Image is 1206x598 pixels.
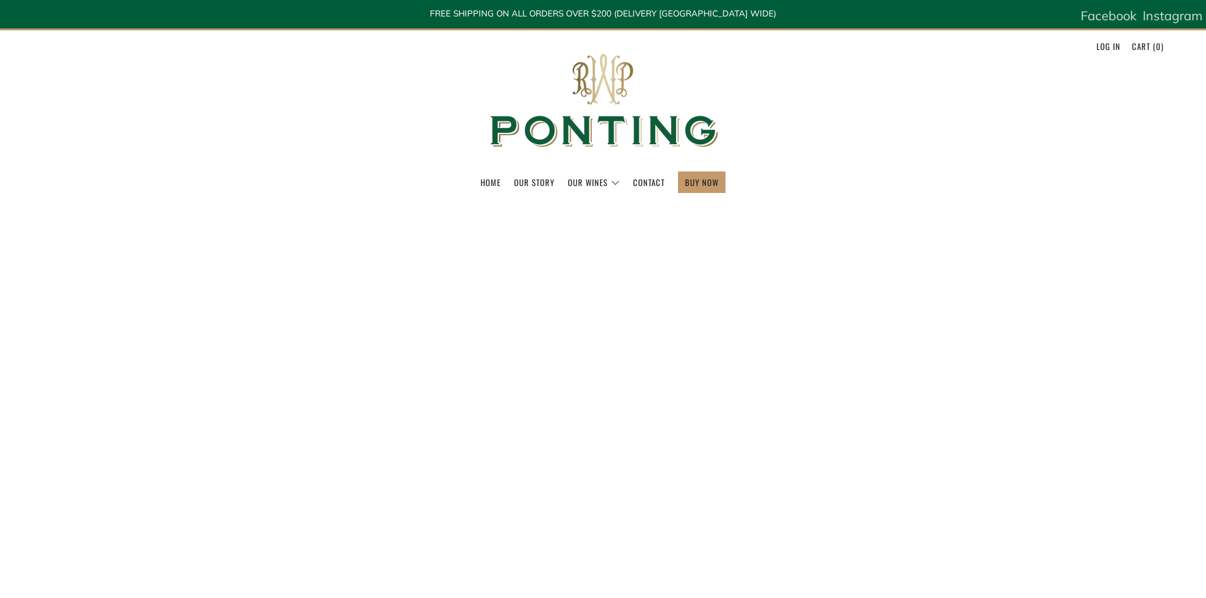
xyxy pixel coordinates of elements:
img: Ponting Wines [477,30,730,171]
a: Our Story [514,172,555,192]
span: Instagram [1143,8,1203,23]
a: Our Wines [568,172,620,192]
a: Cart (0) [1132,36,1164,56]
a: Facebook [1081,3,1136,28]
a: Contact [633,172,665,192]
a: Instagram [1143,3,1203,28]
a: Home [481,172,501,192]
a: Log in [1096,36,1121,56]
a: BUY NOW [685,172,719,192]
span: Facebook [1081,8,1136,23]
span: 0 [1156,40,1161,53]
